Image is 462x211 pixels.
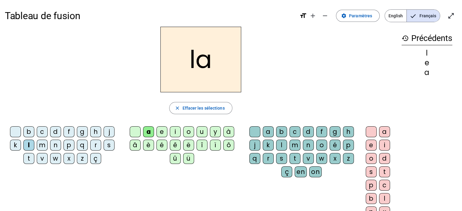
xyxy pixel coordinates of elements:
div: ç [90,153,101,164]
div: é [156,140,167,151]
div: p [343,140,354,151]
div: m [37,140,48,151]
div: é [330,140,341,151]
div: p [63,140,74,151]
div: l [402,49,452,57]
div: e [156,126,167,137]
div: o [316,140,327,151]
span: Paramètres [349,12,372,19]
div: r [263,153,274,164]
button: Diminuer la taille de la police [319,10,331,22]
div: z [77,153,88,164]
div: a [379,126,390,137]
div: à [223,126,234,137]
div: e [366,140,377,151]
div: v [303,153,314,164]
div: â [130,140,141,151]
div: h [90,126,101,137]
div: ë [183,140,194,151]
div: c [37,126,48,137]
div: g [77,126,88,137]
div: s [366,166,377,177]
div: q [249,153,260,164]
mat-icon: remove [321,12,329,19]
div: a [143,126,154,137]
div: n [303,140,314,151]
div: ü [183,153,194,164]
div: è [143,140,154,151]
div: ê [170,140,181,151]
div: e [402,59,452,66]
div: en [295,166,307,177]
mat-icon: open_in_full [447,12,455,19]
button: Effacer les sélections [169,102,232,114]
div: m [289,140,300,151]
div: x [330,153,341,164]
mat-icon: close [174,105,180,111]
div: î [197,140,207,151]
div: k [263,140,274,151]
mat-button-toggle-group: Language selection [385,9,440,22]
div: o [366,153,377,164]
h2: la [160,27,241,92]
button: Augmenter la taille de la police [307,10,319,22]
div: s [276,153,287,164]
div: b [23,126,34,137]
div: l [379,193,390,204]
div: r [90,140,101,151]
div: t [23,153,34,164]
div: y [210,126,221,137]
div: i [170,126,181,137]
mat-icon: format_size [299,12,307,19]
div: h [343,126,354,137]
div: t [289,153,300,164]
div: x [63,153,74,164]
button: Entrer en plein écran [445,10,457,22]
div: ô [223,140,234,151]
div: w [316,153,327,164]
div: d [303,126,314,137]
span: English [385,10,406,22]
div: f [63,126,74,137]
h3: Précédents [402,32,452,45]
div: a [402,69,452,76]
div: w [50,153,61,164]
div: a [263,126,274,137]
mat-icon: settings [341,13,347,19]
div: v [37,153,48,164]
div: q [77,140,88,151]
div: u [197,126,207,137]
span: Effacer les sélections [182,104,224,112]
div: b [366,193,377,204]
div: l [276,140,287,151]
div: p [366,180,377,191]
div: f [316,126,327,137]
mat-icon: add [309,12,317,19]
div: b [276,126,287,137]
div: on [309,166,322,177]
h1: Tableau de fusion [5,6,295,26]
div: z [343,153,354,164]
div: o [183,126,194,137]
div: c [289,126,300,137]
div: d [50,126,61,137]
div: û [170,153,181,164]
mat-icon: history [402,35,409,42]
div: g [330,126,341,137]
div: l [23,140,34,151]
div: n [50,140,61,151]
div: i [379,140,390,151]
div: ç [281,166,292,177]
div: k [10,140,21,151]
div: j [104,126,115,137]
div: s [104,140,115,151]
span: Français [407,10,440,22]
div: c [379,180,390,191]
div: j [249,140,260,151]
div: d [379,153,390,164]
div: t [379,166,390,177]
button: Paramètres [336,10,380,22]
div: ï [210,140,221,151]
